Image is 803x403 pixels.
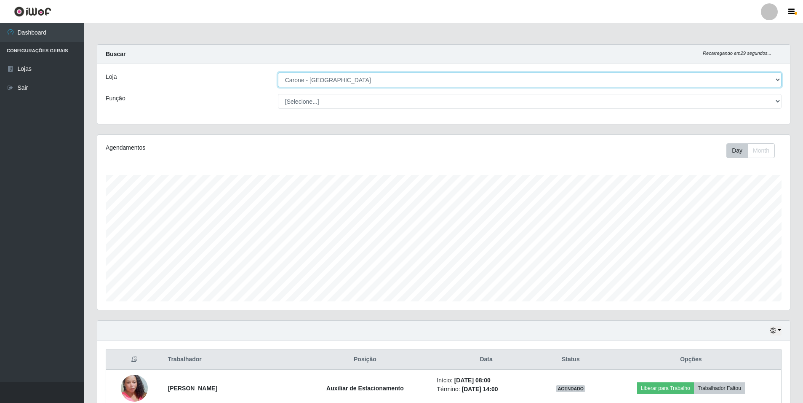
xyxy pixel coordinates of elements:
[454,377,491,384] time: [DATE] 08:00
[432,350,540,370] th: Data
[703,51,771,56] i: Recarregando em 29 segundos...
[437,376,535,385] li: Início:
[726,143,748,158] button: Day
[694,382,745,394] button: Trabalhador Faltou
[601,350,782,370] th: Opções
[326,385,404,392] strong: Auxiliar de Estacionamento
[726,143,782,158] div: Toolbar with button groups
[726,143,775,158] div: First group
[14,6,51,17] img: CoreUI Logo
[106,143,380,152] div: Agendamentos
[168,385,217,392] strong: [PERSON_NAME]
[437,385,535,394] li: Término:
[541,350,601,370] th: Status
[106,51,125,57] strong: Buscar
[106,73,117,81] label: Loja
[747,143,775,158] button: Month
[298,350,432,370] th: Posição
[106,94,125,103] label: Função
[163,350,299,370] th: Trabalhador
[556,385,585,392] span: AGENDADO
[637,382,694,394] button: Liberar para Trabalho
[462,386,498,392] time: [DATE] 14:00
